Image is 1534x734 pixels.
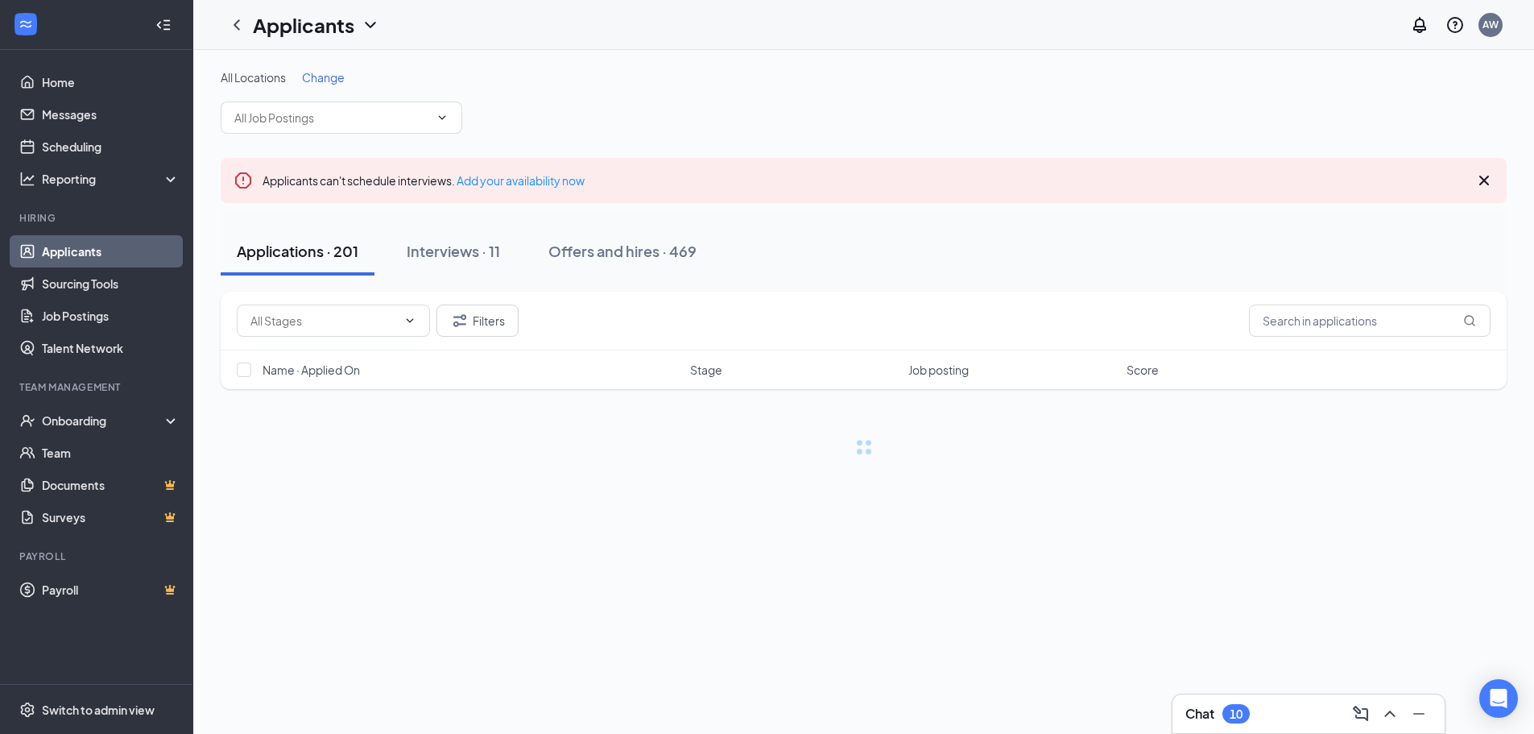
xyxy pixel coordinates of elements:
[1406,701,1432,727] button: Minimize
[42,437,180,469] a: Team
[19,413,35,429] svg: UserCheck
[1463,314,1476,327] svg: MagnifyingGlass
[1185,705,1214,723] h3: Chat
[18,16,34,32] svg: WorkstreamLogo
[1230,707,1242,721] div: 10
[1445,15,1465,35] svg: QuestionInfo
[234,171,253,190] svg: Error
[42,98,180,131] a: Messages
[234,109,429,126] input: All Job Postings
[361,15,380,35] svg: ChevronDown
[263,362,360,378] span: Name · Applied On
[302,70,345,85] span: Change
[42,300,180,332] a: Job Postings
[403,314,416,327] svg: ChevronDown
[250,312,397,330] input: All Stages
[221,70,286,85] span: All Locations
[253,11,354,39] h1: Applicants
[1479,679,1518,718] div: Open Intercom Messenger
[1410,15,1429,35] svg: Notifications
[42,332,180,364] a: Talent Network
[19,702,35,718] svg: Settings
[42,235,180,267] a: Applicants
[1351,704,1371,724] svg: ComposeMessage
[407,241,500,261] div: Interviews · 11
[19,380,176,394] div: Team Management
[1249,305,1491,337] input: Search in applications
[1482,18,1499,31] div: AW
[227,15,246,35] svg: ChevronLeft
[42,469,180,501] a: DocumentsCrown
[19,211,176,225] div: Hiring
[1377,701,1403,727] button: ChevronUp
[263,173,585,188] span: Applicants can't schedule interviews.
[450,311,469,330] svg: Filter
[42,267,180,300] a: Sourcing Tools
[436,305,519,337] button: Filter Filters
[237,241,358,261] div: Applications · 201
[42,131,180,163] a: Scheduling
[457,173,585,188] a: Add your availability now
[19,171,35,187] svg: Analysis
[908,362,969,378] span: Job posting
[19,549,176,563] div: Payroll
[548,241,697,261] div: Offers and hires · 469
[42,171,180,187] div: Reporting
[1409,704,1429,724] svg: Minimize
[1474,171,1494,190] svg: Cross
[690,362,722,378] span: Stage
[42,413,166,429] div: Onboarding
[42,501,180,533] a: SurveysCrown
[436,111,449,124] svg: ChevronDown
[1348,701,1374,727] button: ComposeMessage
[42,702,155,718] div: Switch to admin view
[1127,362,1159,378] span: Score
[155,17,172,33] svg: Collapse
[1380,704,1400,724] svg: ChevronUp
[42,574,180,606] a: PayrollCrown
[42,66,180,98] a: Home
